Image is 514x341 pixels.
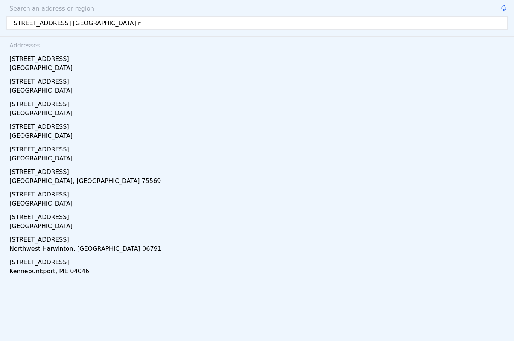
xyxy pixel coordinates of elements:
div: [GEOGRAPHIC_DATA] [9,222,508,232]
div: [STREET_ADDRESS] [9,255,508,267]
div: [GEOGRAPHIC_DATA] [9,86,508,97]
div: [STREET_ADDRESS] [9,74,508,86]
div: [GEOGRAPHIC_DATA] [9,199,508,210]
div: [GEOGRAPHIC_DATA] [9,109,508,119]
div: [STREET_ADDRESS] [9,52,508,64]
div: [STREET_ADDRESS] [9,232,508,244]
div: Addresses [6,37,508,52]
div: [STREET_ADDRESS] [9,164,508,177]
div: [GEOGRAPHIC_DATA] [9,131,508,142]
span: Search an address or region [3,4,94,13]
div: Kennebunkport, ME 04046 [9,267,508,277]
div: [STREET_ADDRESS] [9,142,508,154]
div: [GEOGRAPHIC_DATA], [GEOGRAPHIC_DATA] 75569 [9,177,508,187]
div: Northwest Harwinton, [GEOGRAPHIC_DATA] 06791 [9,244,508,255]
div: [STREET_ADDRESS] [9,119,508,131]
div: [STREET_ADDRESS] [9,97,508,109]
div: [STREET_ADDRESS] [9,210,508,222]
div: [GEOGRAPHIC_DATA] [9,154,508,164]
div: [GEOGRAPHIC_DATA] [9,64,508,74]
div: [STREET_ADDRESS] [9,187,508,199]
